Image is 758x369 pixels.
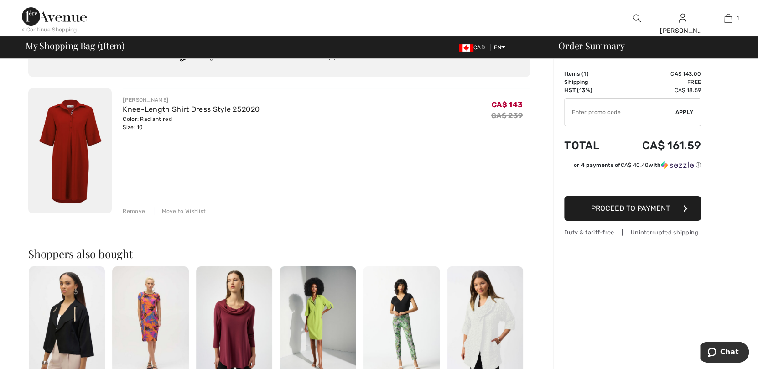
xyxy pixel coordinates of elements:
button: Proceed to Payment [564,196,701,221]
img: 1ère Avenue [22,7,87,26]
span: CA$ 143 [492,100,523,109]
a: Knee-Length Shirt Dress Style 252020 [123,105,260,114]
iframe: Opens a widget where you can chat to one of our agents [700,342,749,364]
td: CA$ 161.59 [616,130,701,161]
img: Knee-Length Shirt Dress Style 252020 [28,88,112,213]
span: 1 [737,14,739,22]
s: CA$ 239 [491,111,523,120]
div: or 4 payments of with [574,161,701,169]
span: CAD [459,44,488,51]
span: CA$ 40.40 [620,162,649,168]
a: Sign In [679,14,686,22]
a: 1 [706,13,750,24]
img: My Info [679,13,686,24]
div: [PERSON_NAME] [123,96,260,104]
div: Remove [123,207,145,215]
td: Shipping [564,78,616,86]
div: Order Summary [547,41,753,50]
h2: Shoppers also bought [28,248,530,259]
span: 1 [100,39,103,51]
iframe: PayPal-paypal [564,172,701,193]
div: < Continue Shopping [22,26,77,34]
td: HST (13%) [564,86,616,94]
div: [PERSON_NAME] [660,26,705,36]
img: Sezzle [661,161,694,169]
span: 1 [583,71,586,77]
img: search the website [633,13,641,24]
td: Items ( ) [564,70,616,78]
td: Free [616,78,701,86]
span: My Shopping Bag ( Item) [26,41,125,50]
div: Duty & tariff-free | Uninterrupted shipping [564,228,701,237]
span: EN [494,44,505,51]
span: Proceed to Payment [591,204,670,213]
div: Move to Wishlist [154,207,206,215]
img: My Bag [724,13,732,24]
input: Promo code [565,99,675,126]
td: CA$ 18.59 [616,86,701,94]
div: Color: Radiant red Size: 10 [123,115,260,131]
span: Apply [675,108,694,116]
img: Canadian Dollar [459,44,473,52]
td: CA$ 143.00 [616,70,701,78]
div: or 4 payments ofCA$ 40.40withSezzle Click to learn more about Sezzle [564,161,701,172]
td: Total [564,130,616,161]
